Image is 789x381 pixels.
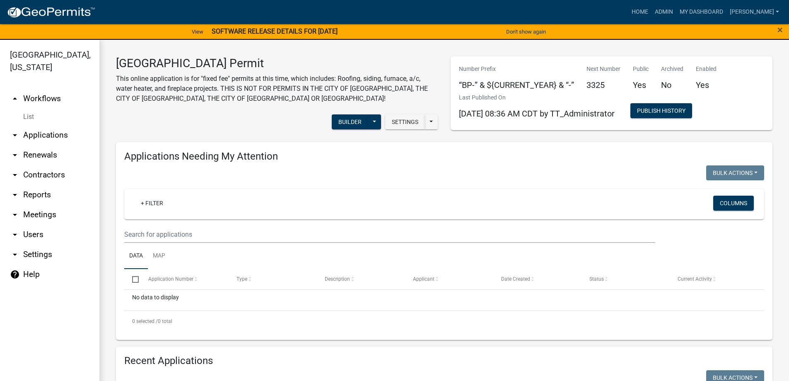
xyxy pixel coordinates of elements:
p: This online application is for "fixed fee" permits at this time, which includes: Roofing, siding,... [116,74,438,104]
span: × [777,24,783,36]
i: arrow_drop_down [10,250,20,260]
datatable-header-cell: Current Activity [670,269,758,289]
a: Home [628,4,651,20]
button: Publish History [630,103,692,118]
h5: Yes [633,80,649,90]
a: My Dashboard [676,4,726,20]
p: Archived [661,65,683,73]
p: Enabled [696,65,717,73]
datatable-header-cell: Description [317,269,405,289]
button: Bulk Actions [706,165,764,180]
p: Number Prefix [459,65,574,73]
datatable-header-cell: Date Created [493,269,581,289]
button: Builder [332,114,368,129]
button: Don't show again [503,25,549,39]
a: Admin [651,4,676,20]
span: Current Activity [678,276,712,282]
datatable-header-cell: Select [124,269,140,289]
p: Public [633,65,649,73]
i: arrow_drop_down [10,230,20,240]
button: Close [777,25,783,35]
a: View [188,25,207,39]
span: Applicant [413,276,434,282]
i: arrow_drop_up [10,94,20,104]
datatable-header-cell: Application Number [140,269,228,289]
button: Settings [385,114,425,129]
h5: “BP-” & ${CURRENT_YEAR} & “-” [459,80,574,90]
input: Search for applications [124,226,655,243]
datatable-header-cell: Status [581,269,670,289]
h5: 3325 [586,80,620,90]
a: + Filter [134,196,170,211]
span: Application Number [148,276,193,282]
h5: Yes [696,80,717,90]
i: help [10,269,20,279]
button: Columns [713,196,754,211]
datatable-header-cell: Applicant [405,269,493,289]
h4: Applications Needing My Attention [124,150,764,163]
wm-modal-confirm: Workflow Publish History [630,108,692,114]
datatable-header-cell: Type [228,269,316,289]
div: 0 total [124,311,764,332]
p: Last Published On [459,93,615,102]
a: [PERSON_NAME] [726,4,782,20]
h5: No [661,80,683,90]
i: arrow_drop_down [10,150,20,160]
span: 0 selected / [132,318,158,324]
h4: Recent Applications [124,355,764,367]
i: arrow_drop_down [10,130,20,140]
span: [DATE] 08:36 AM CDT by TT_Administrator [459,109,615,119]
strong: SOFTWARE RELEASE DETAILS FOR [DATE] [212,27,338,35]
span: Type [236,276,247,282]
i: arrow_drop_down [10,170,20,180]
h3: [GEOGRAPHIC_DATA] Permit [116,56,438,70]
p: Next Number [586,65,620,73]
a: Map [148,243,170,269]
span: Description [325,276,350,282]
i: arrow_drop_down [10,190,20,200]
a: Data [124,243,148,269]
span: Status [589,276,604,282]
span: Date Created [501,276,530,282]
div: No data to display [124,290,764,311]
i: arrow_drop_down [10,210,20,220]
